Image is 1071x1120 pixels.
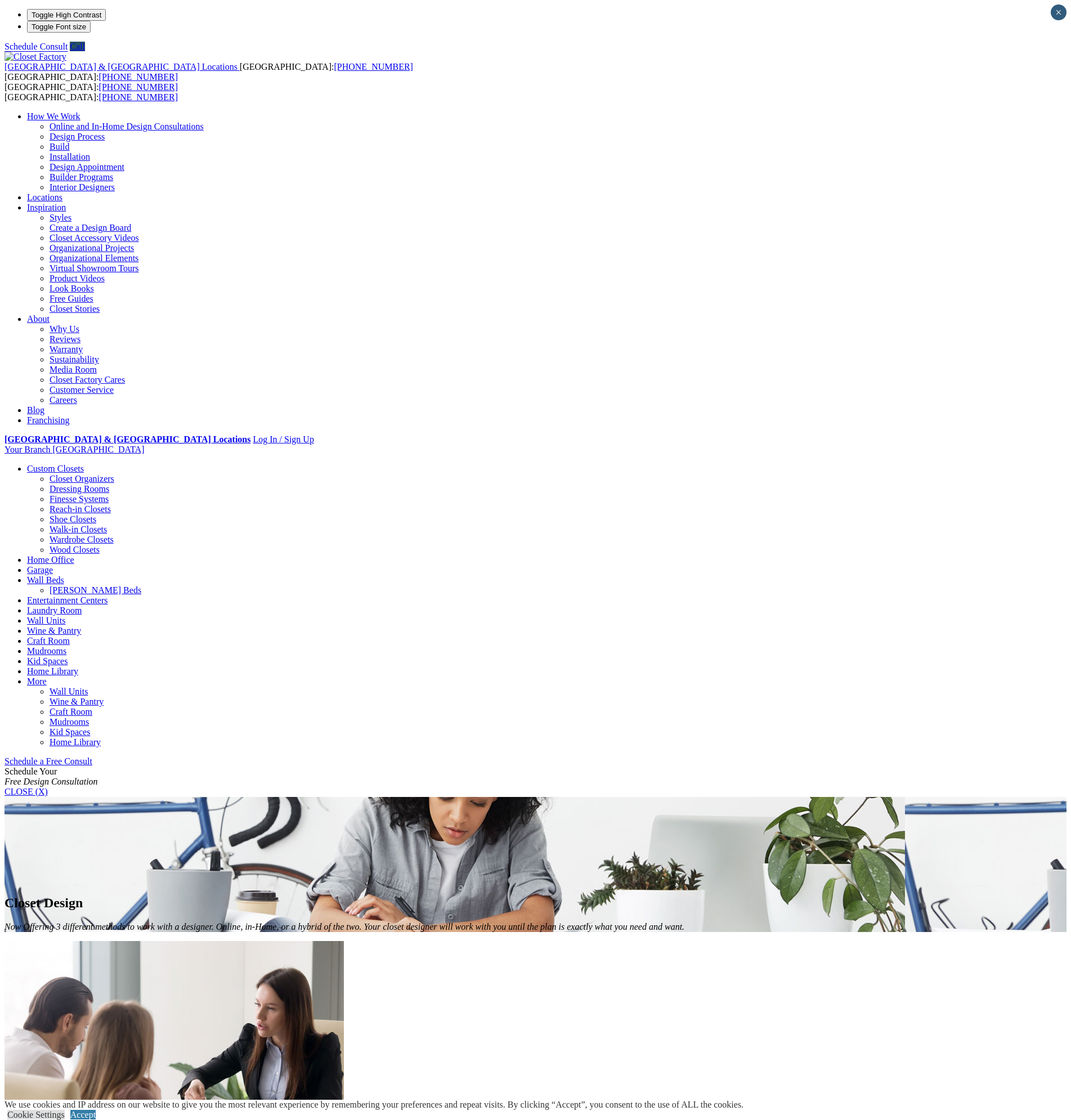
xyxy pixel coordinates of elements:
[5,787,48,796] a: CLOSE (X)
[50,697,104,706] a: Wine & Pantry
[50,504,111,514] a: Reach-in Closets
[99,82,178,92] a: [PHONE_NUMBER]
[27,415,70,425] a: Franchising
[5,62,240,71] a: [GEOGRAPHIC_DATA] & [GEOGRAPHIC_DATA] Locations
[50,494,109,504] a: Finesse Systems
[5,445,145,454] a: Your Branch [GEOGRAPHIC_DATA]
[50,122,204,131] a: Online and In-Home Design Consultations
[5,895,1066,911] h1: Closet Design
[99,72,178,82] a: [PHONE_NUMBER]
[5,42,68,51] a: Schedule Consult
[50,535,114,544] a: Wardrobe Closets
[27,21,91,33] button: Toggle Font size
[50,213,71,222] a: Styles
[70,42,85,51] a: Call
[50,344,83,354] a: Warranty
[1051,5,1066,20] button: Close
[27,9,106,21] button: Toggle High Contrast
[50,152,90,162] a: Installation
[5,777,98,786] em: Free Design Consultation
[27,555,74,565] a: Home Office
[50,737,101,747] a: Home Library
[5,62,237,71] span: [GEOGRAPHIC_DATA] & [GEOGRAPHIC_DATA] Locations
[27,565,53,575] a: Garage
[27,595,108,605] a: Entertainment Centers
[5,82,178,102] span: [GEOGRAPHIC_DATA]: [GEOGRAPHIC_DATA]:
[50,243,134,253] a: Organizational Projects
[70,1110,96,1119] a: Accept
[50,395,77,405] a: Careers
[50,182,115,192] a: Interior Designers
[27,111,80,121] a: How We Work
[50,365,97,374] a: Media Room
[5,1100,743,1110] div: We use cookies and IP address on our website to give you the most relevant experience by remember...
[27,646,66,656] a: Mudrooms
[50,233,139,243] a: Closet Accessory Videos
[50,253,138,263] a: Organizational Elements
[27,656,68,666] a: Kid Spaces
[50,172,113,182] a: Builder Programs
[5,445,50,454] span: Your Branch
[5,434,250,444] a: [GEOGRAPHIC_DATA] & [GEOGRAPHIC_DATA] Locations
[7,1110,65,1119] a: Cookie Settings
[27,677,47,686] a: More menu text will display only on big screen
[5,62,413,82] span: [GEOGRAPHIC_DATA]: [GEOGRAPHIC_DATA]:
[27,636,70,646] a: Craft Room
[27,192,62,202] a: Locations
[5,756,92,766] a: Schedule a Free Consult (opens a dropdown menu)
[50,274,105,283] a: Product Videos
[50,727,90,737] a: Kid Spaces
[334,62,413,71] a: [PHONE_NUMBER]
[32,23,86,31] span: Toggle Font size
[27,626,81,635] a: Wine & Pantry
[52,445,144,454] span: [GEOGRAPHIC_DATA]
[50,474,114,483] a: Closet Organizers
[50,717,89,727] a: Mudrooms
[50,263,139,273] a: Virtual Showroom Tours
[27,405,44,415] a: Blog
[27,666,78,676] a: Home Library
[27,616,65,625] a: Wall Units
[50,484,109,494] a: Dressing Rooms
[50,585,141,595] a: [PERSON_NAME] Beds
[50,294,93,303] a: Free Guides
[5,922,684,931] em: Now Offering 3 different methods to work with a designer. Online, in-Home, or a hybrid of the two...
[50,545,100,554] a: Wood Closets
[50,162,124,172] a: Design Appointment
[50,284,94,293] a: Look Books
[50,525,107,534] a: Walk-in Closets
[27,606,82,615] a: Laundry Room
[99,92,178,102] a: [PHONE_NUMBER]
[5,767,98,786] span: Schedule Your
[50,385,114,395] a: Customer Service
[27,314,50,324] a: About
[50,375,125,384] a: Closet Factory Cares
[32,11,101,19] span: Toggle High Contrast
[50,707,92,716] a: Craft Room
[27,203,66,212] a: Inspiration
[50,324,79,334] a: Why Us
[5,52,66,62] img: Closet Factory
[27,575,64,585] a: Wall Beds
[50,687,88,696] a: Wall Units
[50,334,80,344] a: Reviews
[50,142,70,151] a: Build
[50,132,105,141] a: Design Process
[50,514,96,524] a: Shoe Closets
[50,304,100,313] a: Closet Stories
[27,464,84,473] a: Custom Closets
[50,355,99,364] a: Sustainability
[253,434,313,444] a: Log In / Sign Up
[50,223,131,232] a: Create a Design Board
